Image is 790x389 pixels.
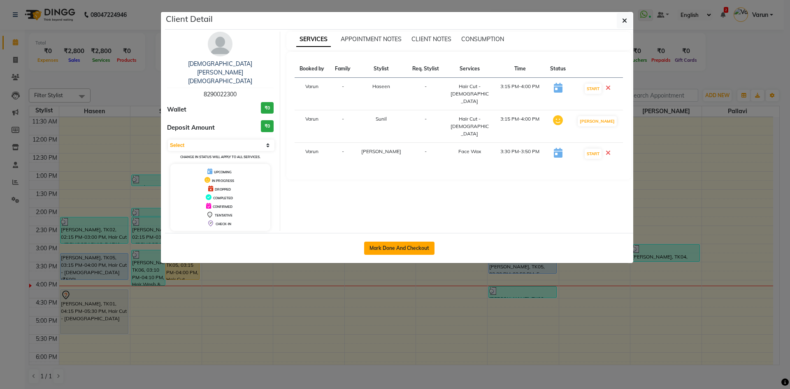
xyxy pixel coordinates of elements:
span: SERVICES [296,32,331,47]
button: START [585,149,602,159]
div: Face Wax [449,148,490,155]
td: - [330,143,355,165]
th: Stylist [356,60,407,78]
span: COMPLETED [213,196,233,200]
td: 3:15 PM-4:00 PM [495,78,545,110]
h3: ₹0 [261,102,274,114]
td: - [407,143,444,165]
span: CONSUMPTION [461,35,504,43]
span: 8290022300 [204,91,237,98]
span: CONFIRMED [213,205,232,209]
th: Req. Stylist [407,60,444,78]
td: - [407,78,444,110]
th: Services [444,60,495,78]
td: 3:30 PM-3:50 PM [495,143,545,165]
span: TENTATIVE [215,213,232,217]
td: - [330,78,355,110]
button: Mark Done And Checkout [364,242,434,255]
div: Hair Cut - [DEMOGRAPHIC_DATA] [449,83,490,105]
th: Time [495,60,545,78]
span: IN PROGRESS [212,179,234,183]
img: avatar [208,32,232,56]
h5: Client Detail [166,13,213,25]
span: Haseen [372,83,390,89]
h3: ₹0 [261,120,274,132]
span: CLIENT NOTES [411,35,451,43]
td: Varun [295,143,330,165]
button: [PERSON_NAME] [578,116,617,126]
span: DROPPED [215,187,231,191]
div: Hair Cut - [DEMOGRAPHIC_DATA] [449,115,490,137]
td: Varun [295,110,330,143]
td: - [407,110,444,143]
small: Change in status will apply to all services. [180,155,260,159]
span: [PERSON_NAME] [361,148,401,154]
span: Sunil [376,116,387,122]
th: Status [545,60,571,78]
td: - [330,110,355,143]
th: Family [330,60,355,78]
span: APPOINTMENT NOTES [341,35,402,43]
span: CHECK-IN [216,222,231,226]
span: Deposit Amount [167,123,215,133]
th: Booked by [295,60,330,78]
td: Varun [295,78,330,110]
td: 3:15 PM-4:00 PM [495,110,545,143]
span: Wallet [167,105,186,114]
button: START [585,84,602,94]
a: [DEMOGRAPHIC_DATA][PERSON_NAME][DEMOGRAPHIC_DATA] [188,60,252,85]
span: UPCOMING [214,170,232,174]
